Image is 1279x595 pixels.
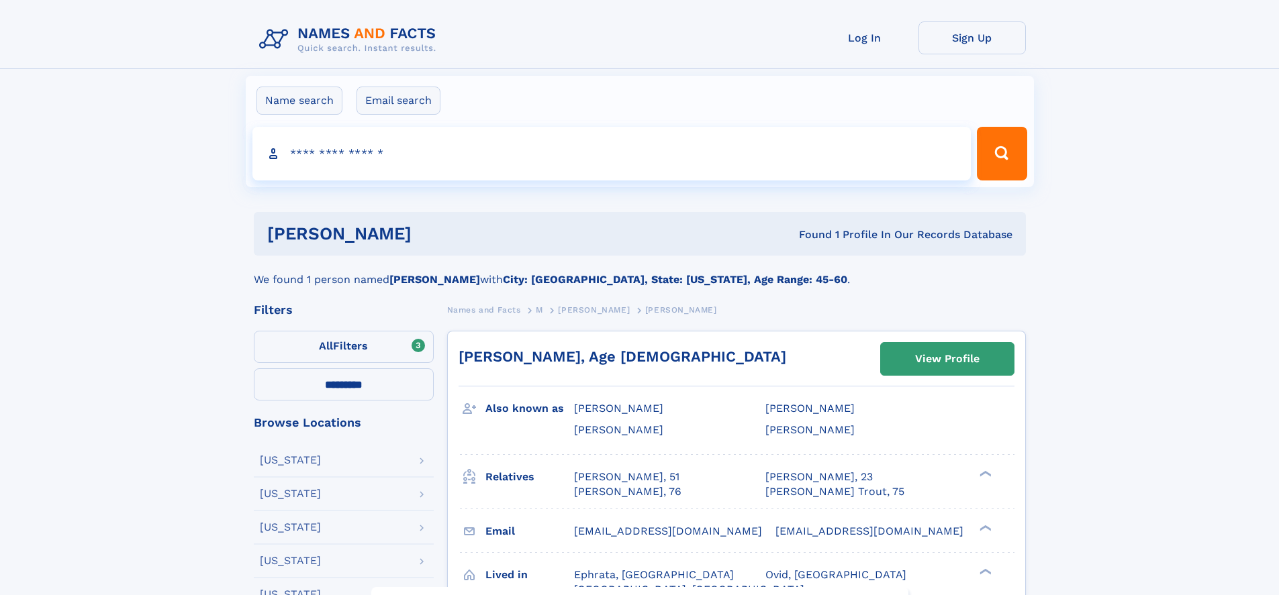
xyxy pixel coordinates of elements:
[574,402,663,415] span: [PERSON_NAME]
[447,301,521,318] a: Names and Facts
[765,470,873,484] a: [PERSON_NAME], 23
[252,127,972,180] input: search input
[536,301,543,318] a: M
[254,417,434,429] div: Browse Locations
[558,301,630,318] a: [PERSON_NAME]
[459,348,786,365] a: [PERSON_NAME], Age [DEMOGRAPHIC_DATA]
[254,331,434,363] label: Filters
[319,339,333,352] span: All
[260,555,321,566] div: [US_STATE]
[574,470,679,484] a: [PERSON_NAME], 51
[977,127,1027,180] button: Search Button
[976,469,992,478] div: ❯
[254,21,447,58] img: Logo Names and Facts
[260,522,321,533] div: [US_STATE]
[503,273,847,286] b: City: [GEOGRAPHIC_DATA], State: [US_STATE], Age Range: 45-60
[485,397,574,420] h3: Also known as
[260,455,321,466] div: [US_STATE]
[558,305,630,315] span: [PERSON_NAME]
[811,21,918,54] a: Log In
[976,567,992,576] div: ❯
[765,568,906,581] span: Ovid, [GEOGRAPHIC_DATA]
[574,423,663,436] span: [PERSON_NAME]
[976,523,992,532] div: ❯
[765,402,855,415] span: [PERSON_NAME]
[574,484,681,499] a: [PERSON_NAME], 76
[881,343,1014,375] a: View Profile
[485,563,574,586] h3: Lived in
[574,568,734,581] span: Ephrata, [GEOGRAPHIC_DATA]
[765,484,904,499] a: [PERSON_NAME] Trout, 75
[775,525,963,537] span: [EMAIL_ADDRESS][DOMAIN_NAME]
[485,520,574,543] h3: Email
[645,305,717,315] span: [PERSON_NAME]
[765,423,855,436] span: [PERSON_NAME]
[267,225,606,242] h1: [PERSON_NAME]
[915,343,980,374] div: View Profile
[574,525,762,537] span: [EMAIL_ADDRESS][DOMAIN_NAME]
[918,21,1026,54] a: Sign Up
[256,87,342,115] label: Name search
[260,488,321,499] div: [US_STATE]
[536,305,543,315] span: M
[254,304,434,316] div: Filters
[254,256,1026,288] div: We found 1 person named with .
[389,273,480,286] b: [PERSON_NAME]
[605,227,1012,242] div: Found 1 Profile In Our Records Database
[357,87,440,115] label: Email search
[485,466,574,488] h3: Relatives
